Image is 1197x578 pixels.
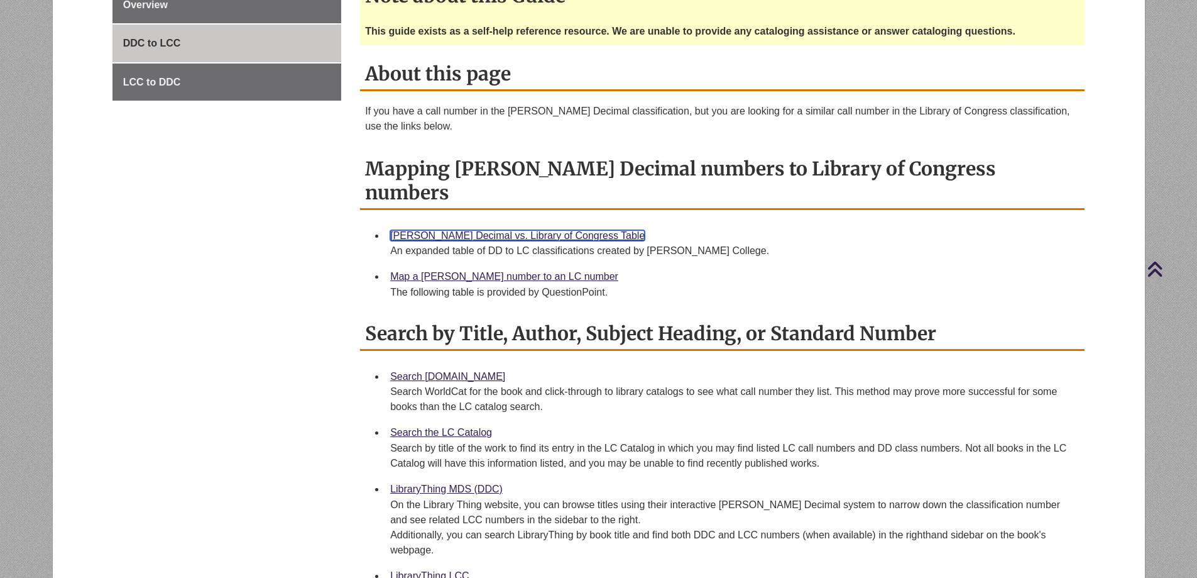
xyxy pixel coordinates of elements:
div: Search by title of the work to find its entry in the LC Catalog in which you may find listed LC c... [390,441,1074,471]
div: Search WorldCat for the book and click-through to library catalogs to see what call number they l... [390,384,1074,414]
a: Search the LC Catalog [390,427,492,438]
strong: This guide exists as a self-help reference resource. We are unable to provide any cataloging assi... [365,26,1015,36]
a: Search [DOMAIN_NAME] [390,371,505,382]
a: Back to Top [1147,260,1194,277]
a: DDC to LCC [112,25,341,62]
div: An expanded table of DD to LC classifications created by [PERSON_NAME] College. [390,243,1074,258]
p: If you have a call number in the [PERSON_NAME] Decimal classification, but you are looking for a ... [365,104,1079,134]
a: LCC to DDC [112,64,341,101]
a: LibraryThing MDS (DDC) [390,484,503,494]
h2: Mapping [PERSON_NAME] Decimal numbers to Library of Congress numbers [360,153,1085,210]
a: [PERSON_NAME] Decimal vs. Library of Congress Table [390,230,645,241]
h2: Search by Title, Author, Subject Heading, or Standard Number [360,318,1085,351]
span: DDC to LCC [123,38,181,48]
div: On the Library Thing website, you can browse titles using their interactive [PERSON_NAME] Decimal... [390,497,1074,558]
span: LCC to DDC [123,77,181,87]
div: The following table is provided by QuestionPoint. [390,285,1074,300]
h2: About this page [360,58,1085,91]
a: Map a [PERSON_NAME] number to an LC number [390,271,618,282]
